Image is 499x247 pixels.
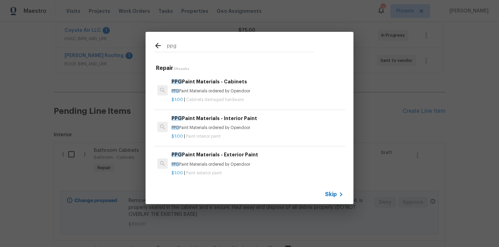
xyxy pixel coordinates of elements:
p: | [172,170,343,176]
span: PPG [172,89,179,93]
p: Paint Materials ordered by Opendoor [172,125,343,131]
h5: Repair [156,65,345,72]
span: $1.00 [172,134,183,138]
span: PPG [172,152,182,157]
span: Paint exterior paint [186,171,222,175]
span: PPG [172,126,179,130]
p: | [172,134,343,139]
span: $1.00 [172,98,183,102]
p: Paint Materials ordered by Opendoor [172,88,343,94]
h6: Paint Materials - Cabinets [172,78,343,85]
span: $1.00 [172,171,183,175]
span: Skip [325,191,337,198]
span: PPG [172,116,182,121]
h6: Paint Materials - Interior Paint [172,115,343,122]
h6: Paint Materials - Exterior Paint [172,151,343,158]
span: PPG [172,79,182,84]
p: Paint Materials ordered by Opendoor [172,162,343,167]
input: Search issues or repairs [167,42,314,52]
span: 3 Results [173,67,189,71]
span: PPG [172,162,179,166]
span: Cabinets damaged hardware [186,98,244,102]
span: Paint interior paint [186,134,221,138]
p: | [172,97,343,103]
